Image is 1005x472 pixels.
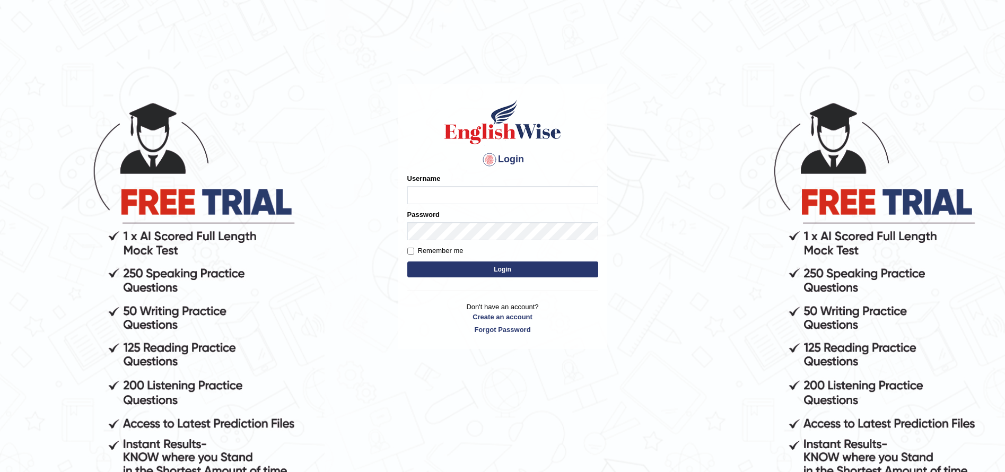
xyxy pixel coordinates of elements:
input: Remember me [407,248,414,255]
button: Login [407,261,598,277]
p: Don't have an account? [407,302,598,335]
label: Username [407,173,441,183]
label: Remember me [407,246,464,256]
h4: Login [407,151,598,168]
img: Logo of English Wise sign in for intelligent practice with AI [442,98,563,146]
a: Forgot Password [407,325,598,335]
label: Password [407,209,440,220]
a: Create an account [407,312,598,322]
